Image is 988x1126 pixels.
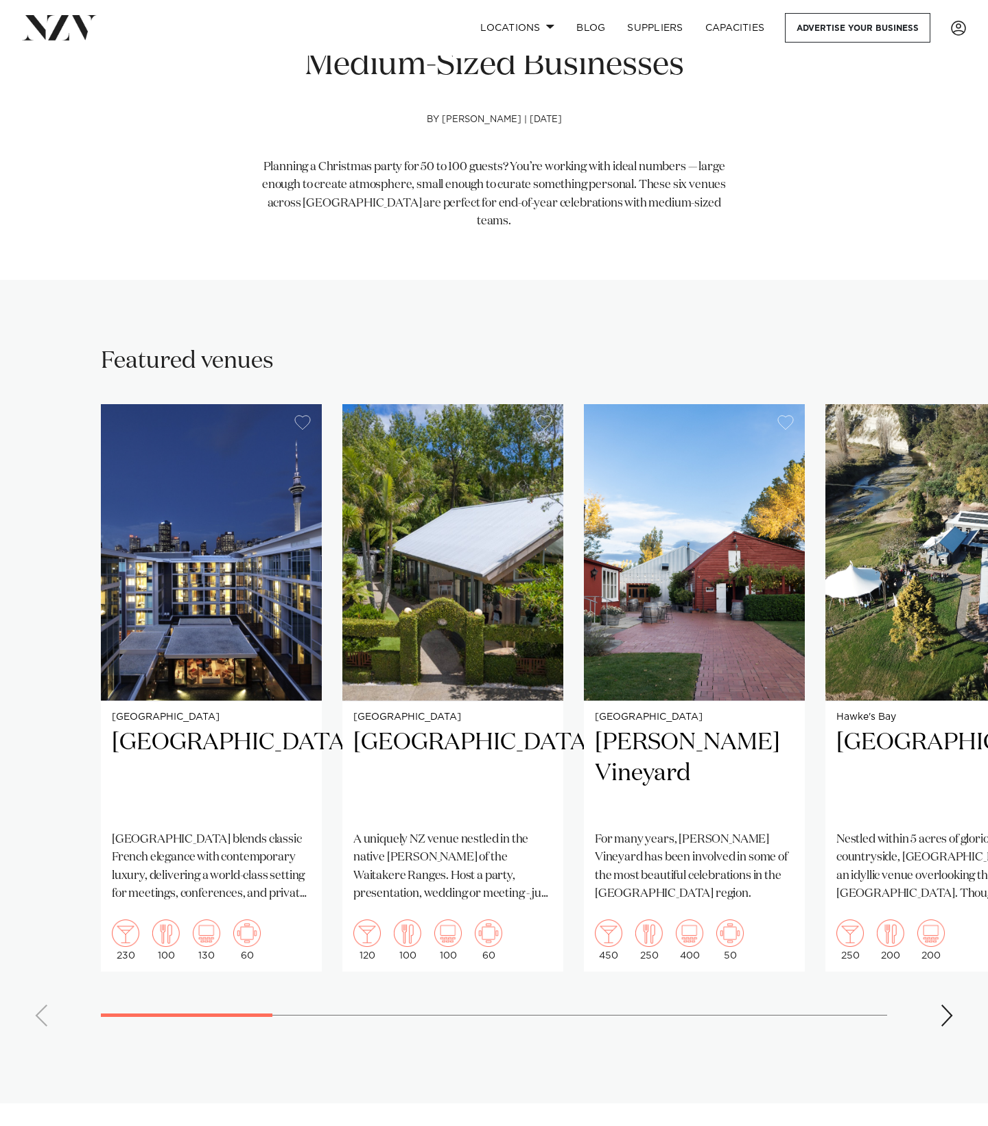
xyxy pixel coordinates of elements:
[152,919,180,947] img: dining.png
[616,13,694,43] a: SUPPLIERS
[353,727,552,820] h2: [GEOGRAPHIC_DATA]
[112,919,139,947] img: cocktail.png
[233,919,261,961] div: 60
[193,919,220,961] div: 130
[635,919,663,961] div: 250
[353,919,381,947] img: cocktail.png
[917,919,945,947] img: theatre.png
[676,919,703,961] div: 400
[22,15,97,40] img: nzv-logo.png
[877,919,904,961] div: 200
[434,919,462,947] img: theatre.png
[152,919,180,961] div: 100
[635,919,663,947] img: dining.png
[353,831,552,903] p: A uniquely NZ venue nestled in the native [PERSON_NAME] of the Waitakere Ranges. Host a party, pr...
[584,404,805,972] a: [GEOGRAPHIC_DATA] [PERSON_NAME] Vineyard For many years, [PERSON_NAME] Vineyard has been involved...
[434,919,462,961] div: 100
[676,919,703,947] img: theatre.png
[353,919,381,961] div: 120
[112,727,311,820] h2: [GEOGRAPHIC_DATA]
[394,919,421,947] img: dining.png
[565,13,616,43] a: BLOG
[595,831,794,903] p: For many years, [PERSON_NAME] Vineyard has been involved in some of the most beautiful celebratio...
[595,727,794,820] h2: [PERSON_NAME] Vineyard
[101,404,322,972] swiper-slide: 1 / 15
[101,404,322,701] img: Sofitel Auckland Viaduct Harbour hotel venue
[259,159,729,231] p: Planning a Christmas party for 50 to 100 guests? You’re working with ideal numbers — large enough...
[101,346,274,377] h2: Featured venues
[836,919,864,961] div: 250
[342,404,563,972] swiper-slide: 2 / 15
[917,919,945,961] div: 200
[101,404,322,972] a: Sofitel Auckland Viaduct Harbour hotel venue [GEOGRAPHIC_DATA] [GEOGRAPHIC_DATA] [GEOGRAPHIC_DATA...
[112,712,311,723] small: [GEOGRAPHIC_DATA]
[877,919,904,947] img: dining.png
[475,919,502,961] div: 60
[595,919,622,947] img: cocktail.png
[342,404,563,972] a: [GEOGRAPHIC_DATA] [GEOGRAPHIC_DATA] A uniquely NZ venue nestled in the native [PERSON_NAME] of th...
[353,712,552,723] small: [GEOGRAPHIC_DATA]
[836,919,864,947] img: cocktail.png
[694,13,776,43] a: Capacities
[259,115,729,159] h4: by [PERSON_NAME] | [DATE]
[584,404,805,972] swiper-slide: 3 / 15
[193,919,220,947] img: theatre.png
[112,831,311,903] p: [GEOGRAPHIC_DATA] blends classic French elegance with contemporary luxury, delivering a world-cla...
[785,13,930,43] a: Advertise your business
[394,919,421,961] div: 100
[475,919,502,947] img: meeting.png
[595,919,622,961] div: 450
[716,919,744,947] img: meeting.png
[233,919,261,947] img: meeting.png
[112,919,139,961] div: 230
[469,13,565,43] a: Locations
[595,712,794,723] small: [GEOGRAPHIC_DATA]
[716,919,744,961] div: 50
